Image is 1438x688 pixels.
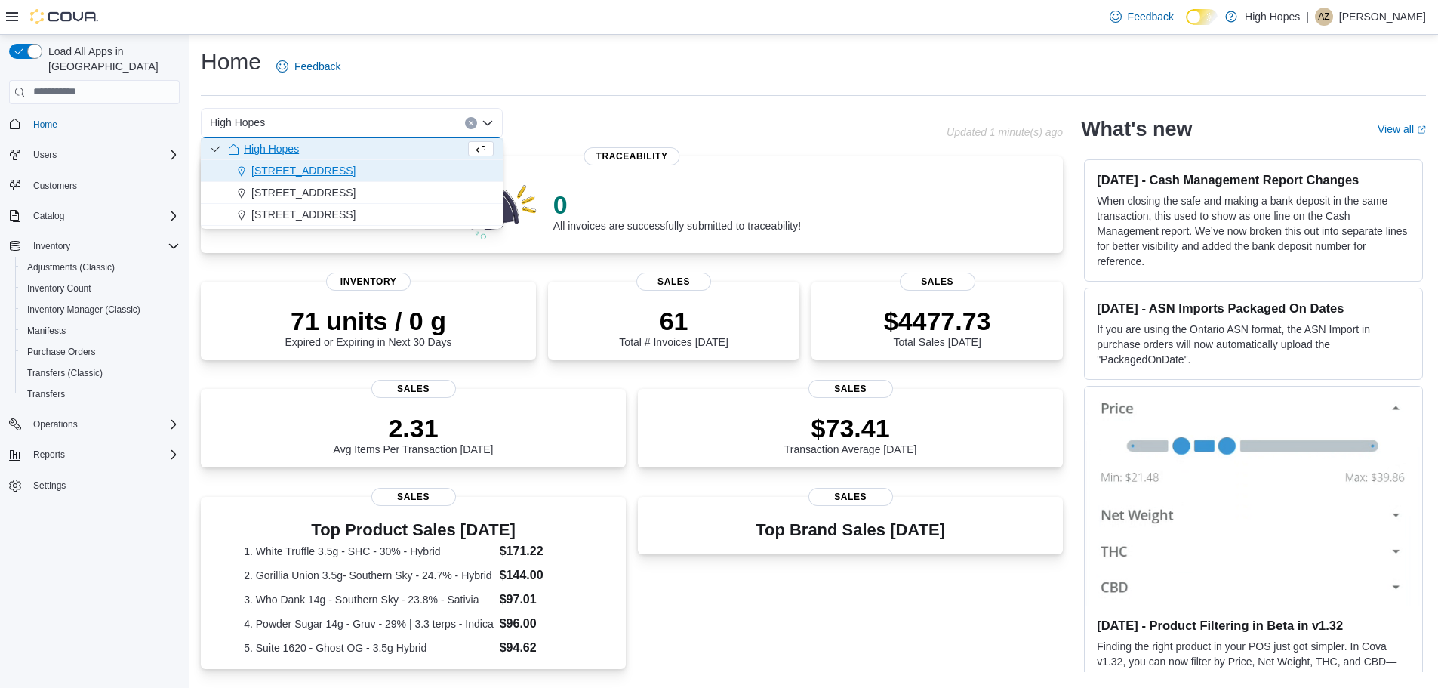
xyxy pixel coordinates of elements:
div: Anthony Zadrozny [1315,8,1333,26]
span: Feedback [1128,9,1174,24]
p: $73.41 [784,413,917,443]
h3: Top Product Sales [DATE] [244,521,583,539]
button: Clear input [465,117,477,129]
a: Settings [27,477,72,495]
span: Adjustments (Classic) [21,258,180,276]
span: Purchase Orders [21,343,180,361]
div: Transaction Average [DATE] [784,413,917,455]
span: Operations [33,418,78,430]
button: Operations [3,414,186,435]
p: 71 units / 0 g [285,306,452,336]
button: Operations [27,415,84,433]
button: Transfers (Classic) [15,363,186,384]
span: Manifests [21,322,180,340]
span: Users [27,146,180,164]
span: Users [33,149,57,161]
span: Adjustments (Classic) [27,261,115,273]
dd: $96.00 [500,615,583,633]
button: Customers [3,174,186,196]
p: 61 [619,306,728,336]
span: Catalog [27,207,180,225]
dd: $94.62 [500,639,583,657]
span: High Hopes [244,141,299,156]
span: Home [33,119,57,131]
span: Customers [27,176,180,195]
button: Inventory Manager (Classic) [15,299,186,320]
span: Sales [808,488,893,506]
span: AZ [1318,8,1329,26]
a: Customers [27,177,83,195]
p: 2.31 [334,413,494,443]
a: View allExternal link [1378,123,1426,135]
span: Inventory Count [27,282,91,295]
a: Inventory Manager (Classic) [21,301,146,319]
button: [STREET_ADDRESS] [201,160,503,182]
span: Operations [27,415,180,433]
h3: [DATE] - Product Filtering in Beta in v1.32 [1097,618,1410,633]
span: [STREET_ADDRESS] [251,185,356,200]
dt: 4. Powder Sugar 14g - Gruv - 29% | 3.3 terps - Indica [244,616,493,631]
a: Feedback [270,51,346,82]
button: High Hopes [201,138,503,160]
p: If you are using the Ontario ASN format, the ASN Import in purchase orders will now automatically... [1097,322,1410,367]
p: Updated 1 minute(s) ago [947,126,1063,138]
span: [STREET_ADDRESS] [251,207,356,222]
a: Home [27,116,63,134]
button: Transfers [15,384,186,405]
span: Inventory [27,237,180,255]
dt: 2. Gorillia Union 3.5g- Southern Sky - 24.7% - Hybrid [244,568,493,583]
div: Total Sales [DATE] [884,306,991,348]
span: Inventory Manager (Classic) [21,301,180,319]
span: Inventory Manager (Classic) [27,304,140,316]
p: | [1306,8,1309,26]
input: Dark Mode [1186,9,1218,25]
div: Avg Items Per Transaction [DATE] [334,413,494,455]
span: Sales [371,380,456,398]
dt: 3. Who Dank 14g - Southern Sky - 23.8% - Sativia [244,592,493,607]
a: Purchase Orders [21,343,102,361]
button: Catalog [27,207,70,225]
span: Catalog [33,210,64,222]
p: When closing the safe and making a bank deposit in the same transaction, this used to show as one... [1097,193,1410,269]
a: Adjustments (Classic) [21,258,121,276]
span: High Hopes [210,113,265,131]
span: Sales [371,488,456,506]
span: Inventory [33,240,70,252]
button: Purchase Orders [15,341,186,363]
a: Transfers (Classic) [21,364,109,382]
svg: External link [1417,125,1426,134]
button: Home [3,113,186,135]
span: Inventory Count [21,279,180,298]
img: Cova [30,9,98,24]
span: Home [27,115,180,134]
nav: Complex example [9,107,180,536]
dd: $171.22 [500,542,583,560]
button: Inventory [27,237,76,255]
button: Settings [3,474,186,496]
p: 0 [553,190,801,220]
a: Manifests [21,322,72,340]
dd: $144.00 [500,566,583,585]
button: Inventory Count [15,278,186,299]
button: [STREET_ADDRESS] [201,182,503,204]
span: Settings [33,480,66,492]
span: Purchase Orders [27,346,96,358]
span: Transfers [21,385,180,403]
p: $4477.73 [884,306,991,336]
span: Customers [33,180,77,192]
dt: 1. White Truffle 3.5g - SHC - 30% - Hybrid [244,544,493,559]
span: Feedback [294,59,340,74]
div: Expired or Expiring in Next 30 Days [285,306,452,348]
span: Sales [900,273,975,291]
span: Transfers (Classic) [21,364,180,382]
button: Users [3,144,186,165]
a: Transfers [21,385,71,403]
span: Load All Apps in [GEOGRAPHIC_DATA] [42,44,180,74]
button: Reports [3,444,186,465]
span: Transfers (Classic) [27,367,103,379]
a: Feedback [1104,2,1180,32]
h1: Home [201,47,261,77]
button: Close list of options [482,117,494,129]
button: [STREET_ADDRESS] [201,204,503,226]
